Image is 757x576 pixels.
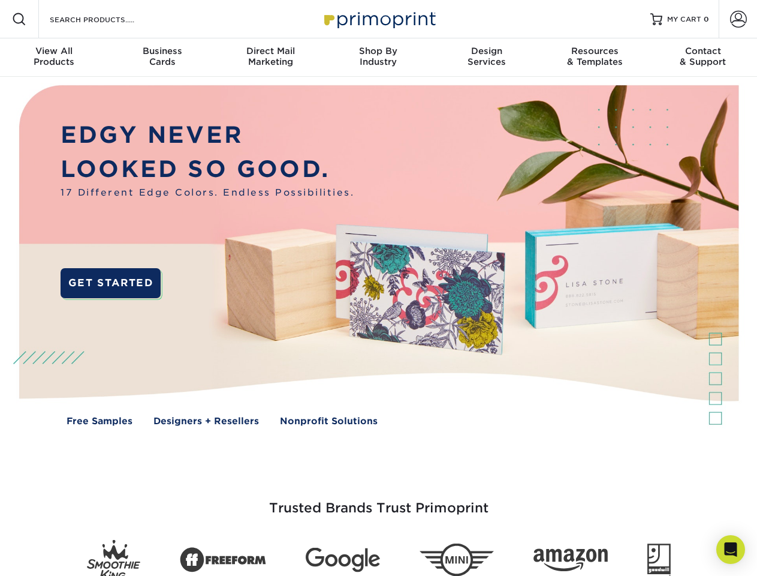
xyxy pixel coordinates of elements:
span: 17 Different Edge Colors. Endless Possibilities. [61,186,354,200]
a: Shop ByIndustry [324,38,432,77]
div: Cards [108,46,216,67]
a: Designers + Resellers [153,415,259,428]
img: Primoprint [319,6,439,32]
h3: Trusted Brands Trust Primoprint [28,472,729,530]
span: Contact [649,46,757,56]
span: Direct Mail [216,46,324,56]
div: Marketing [216,46,324,67]
a: Resources& Templates [541,38,649,77]
a: Direct MailMarketing [216,38,324,77]
div: Industry [324,46,432,67]
a: GET STARTED [61,268,161,298]
img: Amazon [533,549,608,572]
span: Design [433,46,541,56]
span: MY CART [667,14,701,25]
div: & Templates [541,46,649,67]
span: Shop By [324,46,432,56]
a: Free Samples [67,415,132,428]
a: BusinessCards [108,38,216,77]
img: Goodwill [647,544,671,576]
img: Google [306,548,380,572]
span: Business [108,46,216,56]
div: Open Intercom Messenger [716,535,745,564]
p: EDGY NEVER [61,118,354,152]
a: Nonprofit Solutions [280,415,378,428]
div: & Support [649,46,757,67]
a: DesignServices [433,38,541,77]
p: LOOKED SO GOOD. [61,152,354,187]
a: Contact& Support [649,38,757,77]
div: Services [433,46,541,67]
span: 0 [704,15,709,23]
span: Resources [541,46,649,56]
input: SEARCH PRODUCTS..... [49,12,165,26]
